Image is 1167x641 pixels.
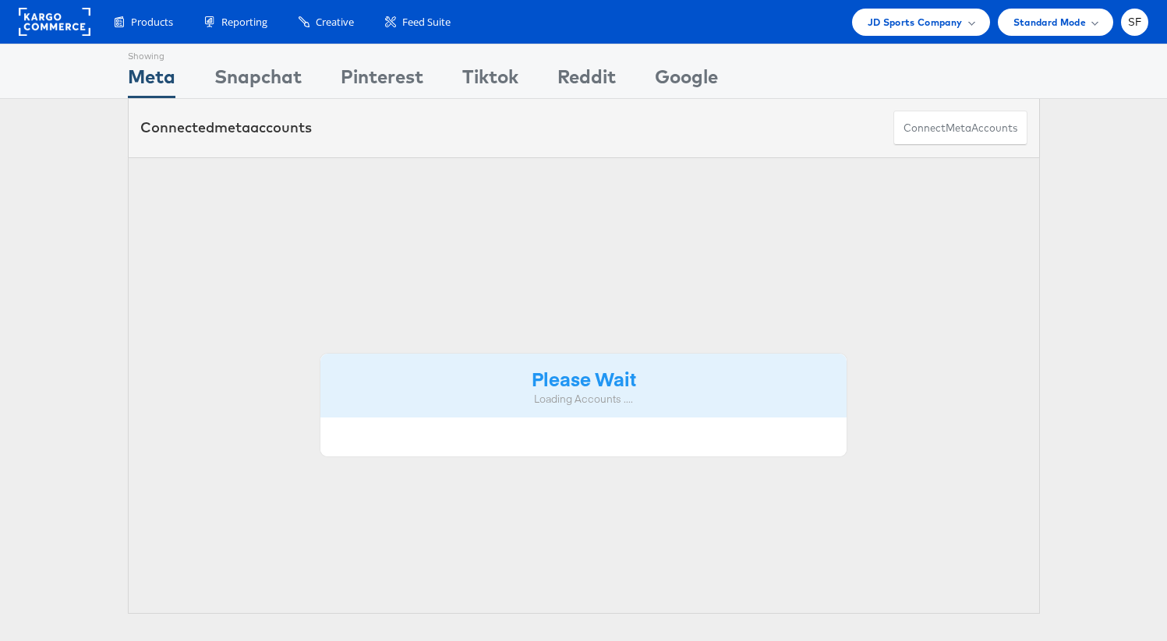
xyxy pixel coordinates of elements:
[402,15,451,30] span: Feed Suite
[140,118,312,138] div: Connected accounts
[868,14,963,30] span: JD Sports Company
[341,63,423,98] div: Pinterest
[128,44,175,63] div: Showing
[1013,14,1086,30] span: Standard Mode
[1128,17,1142,27] span: SF
[128,63,175,98] div: Meta
[655,63,718,98] div: Google
[532,365,636,391] strong: Please Wait
[316,15,354,30] span: Creative
[462,63,518,98] div: Tiktok
[893,111,1027,146] button: ConnectmetaAccounts
[332,392,836,407] div: Loading Accounts ....
[214,63,302,98] div: Snapchat
[214,118,250,136] span: meta
[131,15,173,30] span: Products
[557,63,616,98] div: Reddit
[946,121,971,136] span: meta
[221,15,267,30] span: Reporting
